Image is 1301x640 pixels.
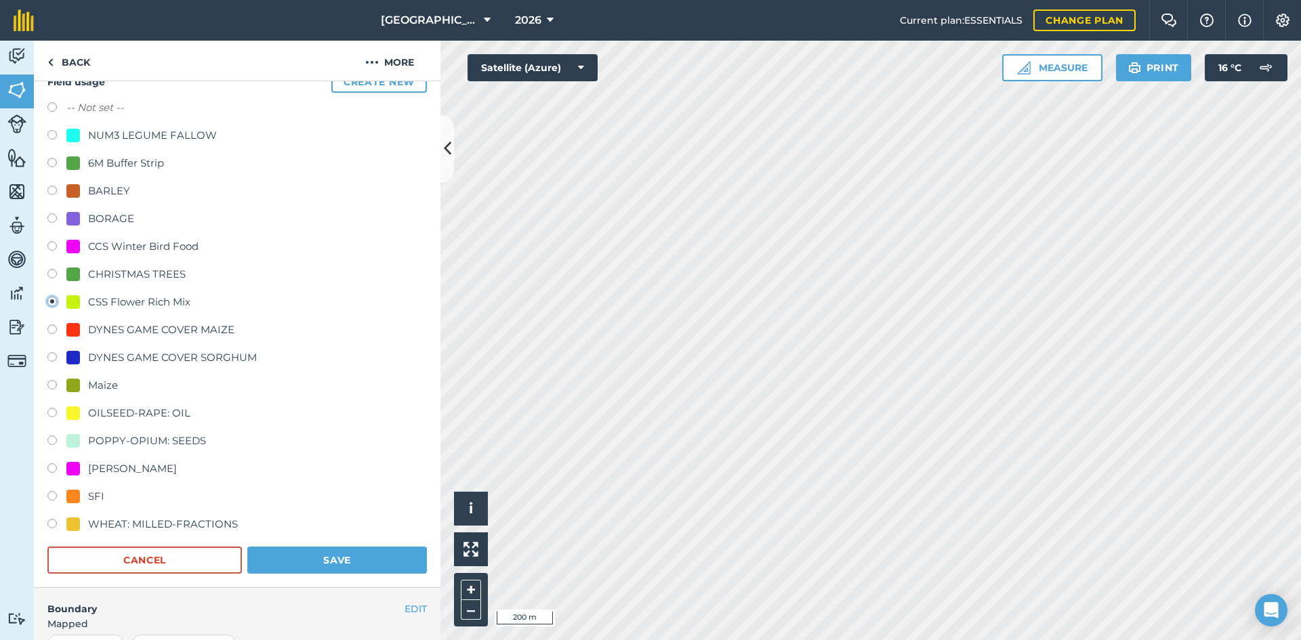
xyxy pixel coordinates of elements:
div: BARLEY [88,183,130,199]
button: Cancel [47,547,242,574]
img: svg+xml;base64,PD94bWwgdmVyc2lvbj0iMS4wIiBlbmNvZGluZz0idXRmLTgiPz4KPCEtLSBHZW5lcmF0b3I6IEFkb2JlIE... [7,249,26,270]
button: Measure [1002,54,1102,81]
div: WHEAT: MILLED-FRACTIONS [88,516,238,532]
img: Four arrows, one pointing top left, one top right, one bottom right and the last bottom left [463,542,478,557]
div: CHRISTMAS TREES [88,266,186,282]
div: CCS Winter Bird Food [88,238,199,255]
img: svg+xml;base64,PD94bWwgdmVyc2lvbj0iMS4wIiBlbmNvZGluZz0idXRmLTgiPz4KPCEtLSBHZW5lcmF0b3I6IEFkb2JlIE... [7,46,26,66]
button: More [339,41,440,81]
button: – [461,600,481,620]
button: Print [1116,54,1192,81]
img: svg+xml;base64,PHN2ZyB4bWxucz0iaHR0cDovL3d3dy53My5vcmcvMjAwMC9zdmciIHdpZHRoPSI1NiIgaGVpZ2h0PSI2MC... [7,80,26,100]
label: -- Not set -- [66,100,124,116]
img: fieldmargin Logo [14,9,34,31]
div: DYNES GAME COVER SORGHUM [88,349,257,366]
button: Create new [331,71,427,93]
div: [PERSON_NAME] [88,461,177,477]
img: svg+xml;base64,PHN2ZyB4bWxucz0iaHR0cDovL3d3dy53My5vcmcvMjAwMC9zdmciIHdpZHRoPSI1NiIgaGVpZ2h0PSI2MC... [7,182,26,202]
img: svg+xml;base64,PHN2ZyB4bWxucz0iaHR0cDovL3d3dy53My5vcmcvMjAwMC9zdmciIHdpZHRoPSIxNyIgaGVpZ2h0PSIxNy... [1238,12,1252,28]
div: CSS Flower Rich Mix [88,294,190,310]
img: Ruler icon [1017,61,1031,74]
span: Current plan : ESSENTIALS [900,13,1023,28]
span: 16 ° C [1218,54,1241,81]
img: svg+xml;base64,PHN2ZyB4bWxucz0iaHR0cDovL3d3dy53My5vcmcvMjAwMC9zdmciIHdpZHRoPSI5IiBoZWlnaHQ9IjI0Ii... [47,54,54,70]
h4: Boundary [34,588,405,616]
div: POPPY-OPIUM: SEEDS [88,433,206,449]
button: Satellite (Azure) [468,54,598,81]
div: Maize [88,377,118,393]
img: svg+xml;base64,PD94bWwgdmVyc2lvbj0iMS4wIiBlbmNvZGluZz0idXRmLTgiPz4KPCEtLSBHZW5lcmF0b3I6IEFkb2JlIE... [7,215,26,236]
span: 2026 [515,12,541,28]
img: svg+xml;base64,PD94bWwgdmVyc2lvbj0iMS4wIiBlbmNvZGluZz0idXRmLTgiPz4KPCEtLSBHZW5lcmF0b3I6IEFkb2JlIE... [7,612,26,625]
div: BORAGE [88,211,134,227]
img: svg+xml;base64,PD94bWwgdmVyc2lvbj0iMS4wIiBlbmNvZGluZz0idXRmLTgiPz4KPCEtLSBHZW5lcmF0b3I6IEFkb2JlIE... [1252,54,1279,81]
img: A cog icon [1275,14,1291,27]
a: Change plan [1033,9,1136,31]
img: svg+xml;base64,PHN2ZyB4bWxucz0iaHR0cDovL3d3dy53My5vcmcvMjAwMC9zdmciIHdpZHRoPSIxOSIgaGVpZ2h0PSIyNC... [1128,60,1141,76]
a: Back [34,41,104,81]
div: SFI [88,488,104,505]
button: EDIT [405,601,427,616]
img: svg+xml;base64,PD94bWwgdmVyc2lvbj0iMS4wIiBlbmNvZGluZz0idXRmLTgiPz4KPCEtLSBHZW5lcmF0b3I6IEFkb2JlIE... [7,351,26,370]
div: 6M Buffer Strip [88,155,164,171]
img: A question mark icon [1199,14,1215,27]
img: svg+xml;base64,PD94bWwgdmVyc2lvbj0iMS4wIiBlbmNvZGluZz0idXRmLTgiPz4KPCEtLSBHZW5lcmF0b3I6IEFkb2JlIE... [7,283,26,303]
button: i [454,492,488,526]
div: DYNES GAME COVER MAIZE [88,322,234,338]
div: NUM3 LEGUME FALLOW [88,127,217,144]
div: OILSEED-RAPE: OIL [88,405,190,421]
img: svg+xml;base64,PD94bWwgdmVyc2lvbj0iMS4wIiBlbmNvZGluZz0idXRmLTgiPz4KPCEtLSBHZW5lcmF0b3I6IEFkb2JlIE... [7,317,26,337]
span: Mapped [34,616,440,631]
img: svg+xml;base64,PD94bWwgdmVyc2lvbj0iMS4wIiBlbmNvZGluZz0idXRmLTgiPz4KPCEtLSBHZW5lcmF0b3I6IEFkb2JlIE... [7,114,26,133]
span: i [469,500,473,517]
span: [GEOGRAPHIC_DATA] [381,12,478,28]
div: Open Intercom Messenger [1255,594,1287,626]
img: Two speech bubbles overlapping with the left bubble in the forefront [1161,14,1177,27]
button: + [461,580,481,600]
button: Save [247,547,427,574]
img: svg+xml;base64,PHN2ZyB4bWxucz0iaHR0cDovL3d3dy53My5vcmcvMjAwMC9zdmciIHdpZHRoPSIyMCIgaGVpZ2h0PSIyNC... [365,54,379,70]
h4: Field usage [47,71,427,93]
img: svg+xml;base64,PHN2ZyB4bWxucz0iaHR0cDovL3d3dy53My5vcmcvMjAwMC9zdmciIHdpZHRoPSI1NiIgaGVpZ2h0PSI2MC... [7,148,26,168]
button: 16 °C [1205,54,1287,81]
